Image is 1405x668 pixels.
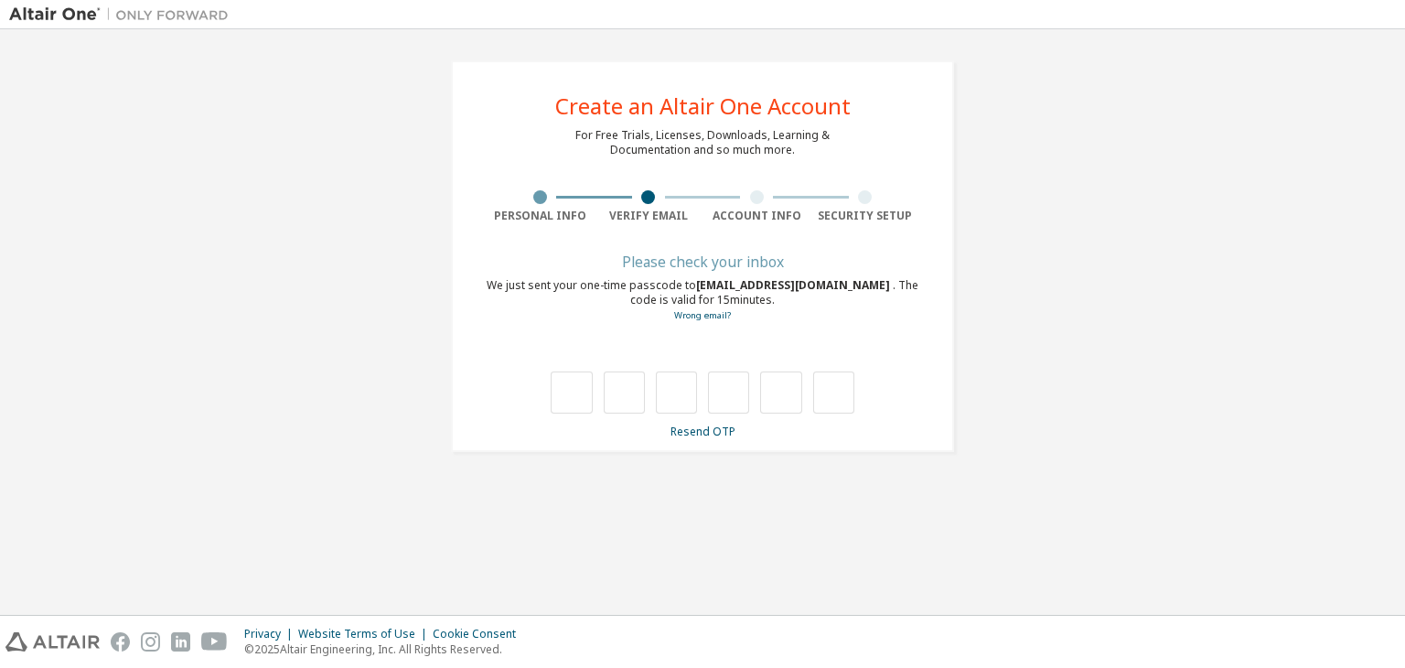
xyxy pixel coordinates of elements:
span: [EMAIL_ADDRESS][DOMAIN_NAME] [696,277,893,293]
div: Personal Info [486,209,595,223]
div: Create an Altair One Account [555,95,851,117]
div: Verify Email [595,209,703,223]
div: We just sent your one-time passcode to . The code is valid for 15 minutes. [486,278,919,323]
div: Cookie Consent [433,627,527,641]
div: Website Terms of Use [298,627,433,641]
img: Altair One [9,5,238,24]
a: Resend OTP [670,424,735,439]
div: Please check your inbox [486,256,919,267]
img: youtube.svg [201,632,228,652]
img: altair_logo.svg [5,632,100,652]
div: Security Setup [811,209,920,223]
p: © 2025 Altair Engineering, Inc. All Rights Reserved. [244,641,527,657]
div: Account Info [702,209,811,223]
div: For Free Trials, Licenses, Downloads, Learning & Documentation and so much more. [575,128,830,157]
img: instagram.svg [141,632,160,652]
img: linkedin.svg [171,632,190,652]
div: Privacy [244,627,298,641]
img: facebook.svg [111,632,130,652]
a: Go back to the registration form [674,309,731,321]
